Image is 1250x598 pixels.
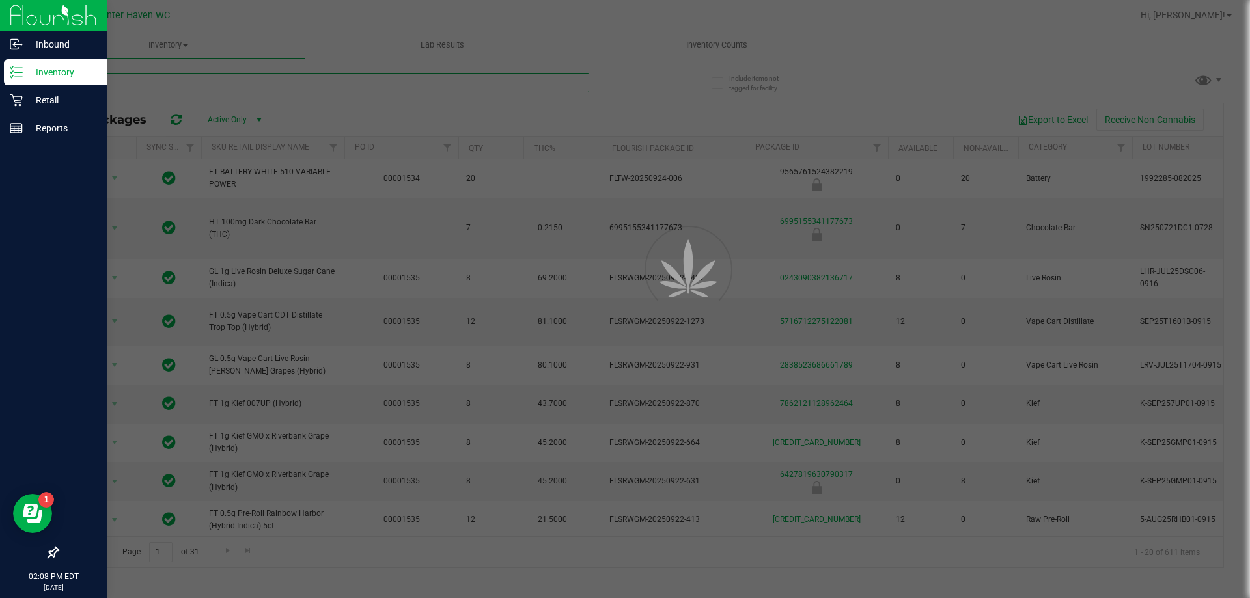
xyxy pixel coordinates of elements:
iframe: Resource center [13,494,52,533]
p: Retail [23,92,101,108]
inline-svg: Reports [10,122,23,135]
p: 02:08 PM EDT [6,571,101,582]
p: Reports [23,120,101,136]
p: Inventory [23,64,101,80]
p: Inbound [23,36,101,52]
inline-svg: Retail [10,94,23,107]
p: [DATE] [6,582,101,592]
iframe: Resource center unread badge [38,492,54,508]
inline-svg: Inbound [10,38,23,51]
inline-svg: Inventory [10,66,23,79]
